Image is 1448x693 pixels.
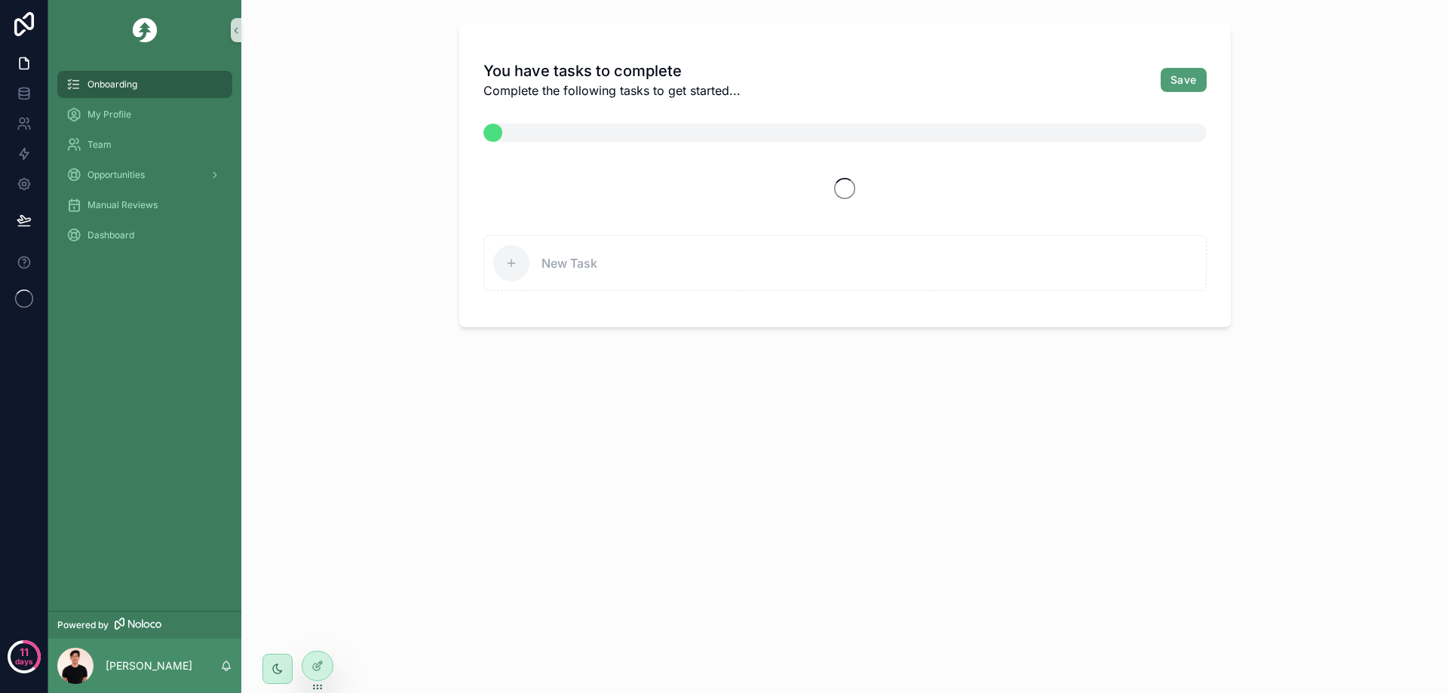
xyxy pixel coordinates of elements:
[483,60,741,81] h1: You have tasks to complete
[57,192,232,219] a: Manual Reviews
[87,109,131,121] span: My Profile
[57,131,232,158] a: Team
[57,222,232,249] a: Dashboard
[48,611,241,639] a: Powered by
[57,161,232,189] a: Opportunities
[57,71,232,98] a: Onboarding
[87,78,137,90] span: Onboarding
[1161,68,1206,92] button: Save
[57,101,232,128] a: My Profile
[106,658,192,673] p: [PERSON_NAME]
[87,169,145,181] span: Opportunities
[20,645,29,660] p: 11
[48,60,241,268] div: scrollable content
[87,139,112,151] span: Team
[87,229,134,241] span: Dashboard
[483,81,741,100] span: Complete the following tasks to get started...
[87,199,158,211] span: Manual Reviews
[541,254,1197,272] span: New Task
[57,619,109,631] span: Powered by
[15,651,33,672] p: days
[133,18,157,42] img: App logo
